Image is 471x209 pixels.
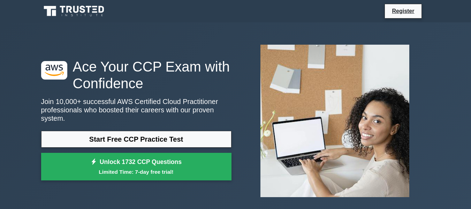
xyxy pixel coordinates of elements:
[41,97,231,122] p: Join 10,000+ successful AWS Certified Cloud Practitioner professionals who boosted their careers ...
[41,58,231,92] h1: Ace Your CCP Exam with Confidence
[41,153,231,181] a: Unlock 1732 CCP QuestionsLimited Time: 7-day free trial!
[388,7,418,15] a: Register
[50,168,223,176] small: Limited Time: 7-day free trial!
[41,131,231,148] a: Start Free CCP Practice Test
